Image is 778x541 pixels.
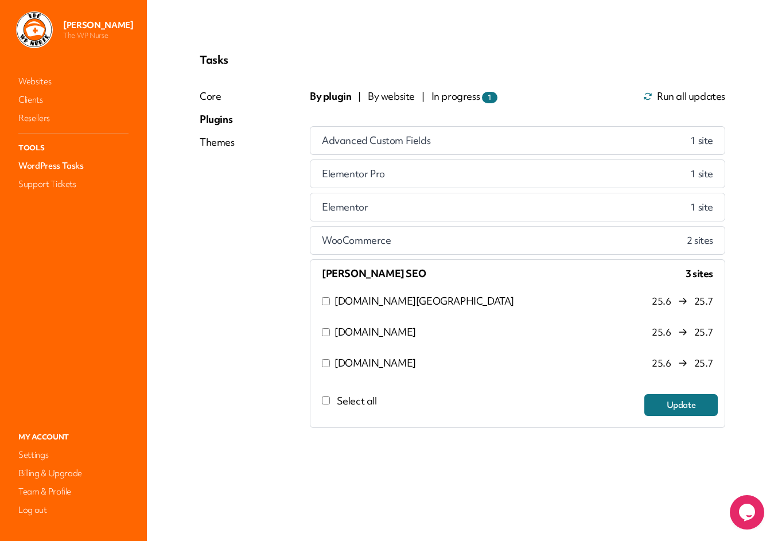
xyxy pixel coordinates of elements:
[322,356,330,370] input: [DOMAIN_NAME]
[422,89,425,103] span: |
[644,394,718,416] button: Update
[16,176,131,192] a: Support Tickets
[679,198,725,216] span: 1 site
[200,89,235,103] div: Core
[674,264,725,283] span: 3 site
[643,89,725,103] button: Run all updates
[709,267,713,280] span: s
[358,89,361,103] span: |
[16,158,131,174] a: WordPress Tasks
[16,430,131,445] p: My Account
[16,73,131,89] a: Websites
[337,394,377,407] span: Select all
[334,294,514,308] span: [DOMAIN_NAME][GEOGRAPHIC_DATA]
[310,89,351,103] span: By plugin
[16,447,131,463] a: Settings
[16,92,131,108] a: Clients
[322,294,330,308] input: [DOMAIN_NAME][GEOGRAPHIC_DATA]
[322,233,391,247] span: WooCommerce
[322,325,330,339] input: [DOMAIN_NAME]
[334,356,416,370] span: [DOMAIN_NAME]
[652,297,713,306] span: 25.6 25.7
[322,267,426,281] span: [PERSON_NAME] SEO
[322,396,330,404] input: Select all
[730,495,767,530] iframe: chat widget
[675,231,725,250] span: 2 site
[709,233,713,247] span: s
[63,20,133,31] p: [PERSON_NAME]
[16,484,131,500] a: Team & Profile
[16,110,131,126] a: Resellers
[652,359,713,368] span: 25.6 25.7
[334,325,416,339] span: [DOMAIN_NAME]
[368,89,415,103] span: By website
[679,131,725,150] span: 1 site
[482,92,497,103] span: 1
[63,31,133,40] p: The WP Nurse
[200,53,725,67] p: Tasks
[431,89,497,103] span: In progress
[652,328,713,337] span: 25.6 25.7
[322,167,385,181] span: Elementor Pro
[322,134,430,147] span: Advanced Custom Fields
[16,141,131,155] p: Tools
[679,165,725,183] span: 1 site
[322,200,368,214] span: Elementor
[16,502,131,518] a: Log out
[16,465,131,481] a: Billing & Upgrade
[200,112,235,126] div: Plugins
[657,89,725,103] span: Run all updates
[200,135,235,149] div: Themes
